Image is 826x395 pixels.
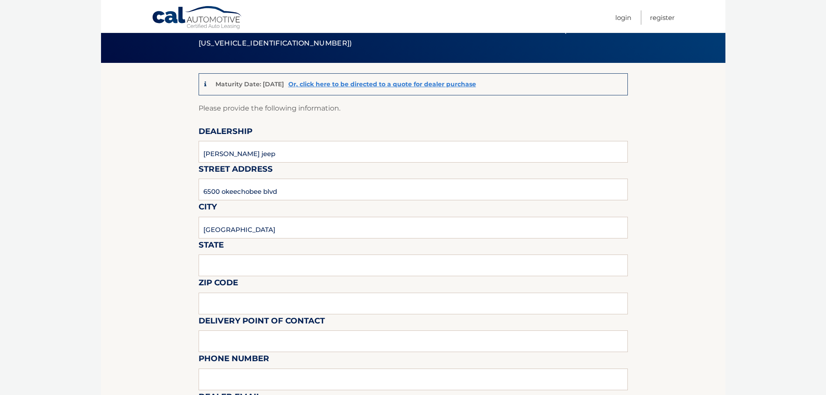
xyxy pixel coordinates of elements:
[199,352,269,368] label: Phone Number
[199,314,325,330] label: Delivery Point of Contact
[199,20,581,49] span: Ground a Vehicle - 2023 Jeep Grand Cherokee L
[199,276,238,292] label: Zip Code
[199,200,217,216] label: City
[288,80,476,88] a: Or, click here to be directed to a quote for dealer purchase
[152,6,243,31] a: Cal Automotive
[215,80,284,88] p: Maturity Date: [DATE]
[199,238,224,255] label: State
[199,102,628,114] p: Please provide the following information.
[650,10,675,25] a: Register
[199,125,252,141] label: Dealership
[615,10,631,25] a: Login
[199,163,273,179] label: Street Address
